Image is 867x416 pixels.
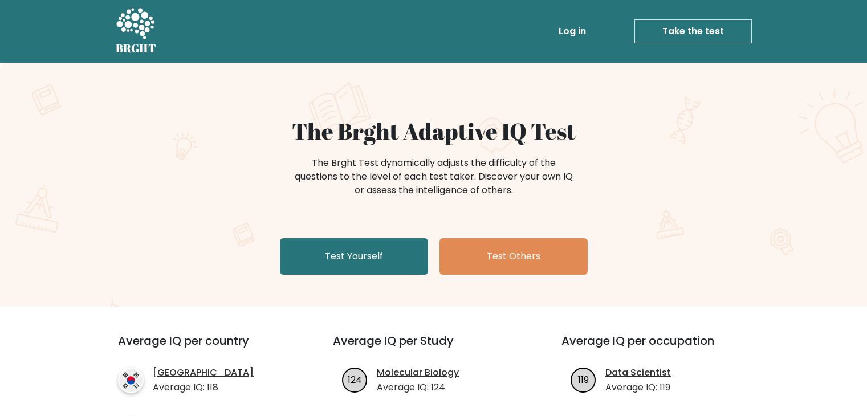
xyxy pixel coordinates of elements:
[377,381,459,394] p: Average IQ: 124
[578,373,589,386] text: 119
[377,366,459,380] a: Molecular Biology
[605,366,671,380] a: Data Scientist
[153,366,254,380] a: [GEOGRAPHIC_DATA]
[280,238,428,275] a: Test Yourself
[116,5,157,58] a: BRGHT
[554,20,591,43] a: Log in
[634,19,752,43] a: Take the test
[348,373,362,386] text: 124
[116,42,157,55] h5: BRGHT
[156,117,712,145] h1: The Brght Adaptive IQ Test
[153,381,254,394] p: Average IQ: 118
[333,334,534,361] h3: Average IQ per Study
[561,334,763,361] h3: Average IQ per occupation
[439,238,588,275] a: Test Others
[605,381,671,394] p: Average IQ: 119
[118,334,292,361] h3: Average IQ per country
[118,368,144,393] img: country
[291,156,576,197] div: The Brght Test dynamically adjusts the difficulty of the questions to the level of each test take...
